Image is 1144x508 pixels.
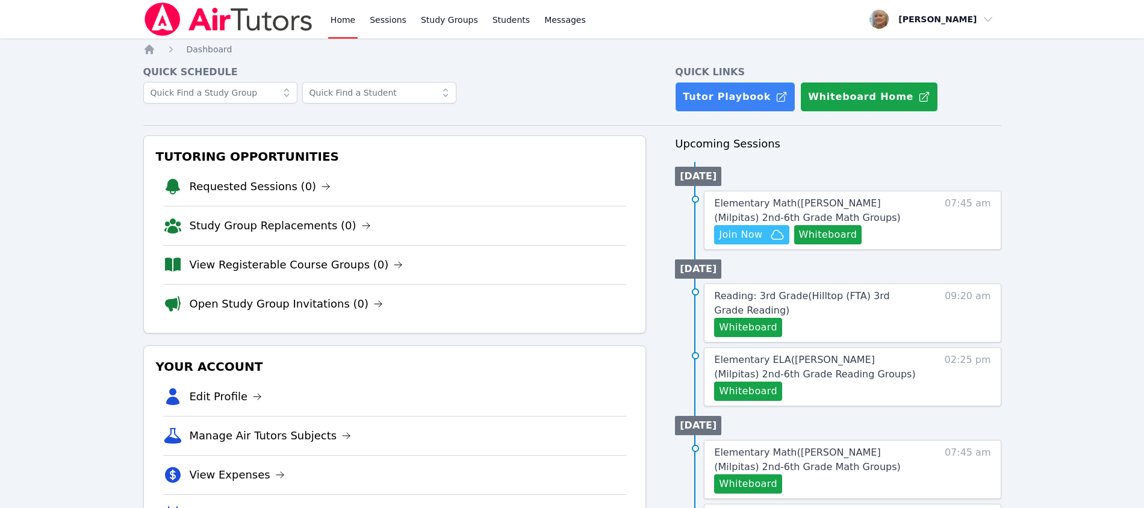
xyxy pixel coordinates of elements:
[675,167,721,186] li: [DATE]
[714,354,915,380] span: Elementary ELA ( [PERSON_NAME] (Milpitas) 2nd-6th Grade Reading Groups )
[190,178,331,195] a: Requested Sessions (0)
[945,289,991,337] span: 09:20 am
[190,217,371,234] a: Study Group Replacements (0)
[187,43,232,55] a: Dashboard
[945,353,991,401] span: 02:25 pm
[190,466,285,483] a: View Expenses
[190,296,384,312] a: Open Study Group Invitations (0)
[675,416,721,435] li: [DATE]
[675,259,721,279] li: [DATE]
[190,256,403,273] a: View Registerable Course Groups (0)
[945,445,991,494] span: 07:45 am
[719,228,762,242] span: Join Now
[714,290,889,316] span: Reading: 3rd Grade ( Hilltop (FTA) 3rd Grade Reading )
[714,318,782,337] button: Whiteboard
[714,197,900,223] span: Elementary Math ( [PERSON_NAME] (Milpitas) 2nd-6th Grade Math Groups )
[154,356,636,377] h3: Your Account
[675,65,1001,79] h4: Quick Links
[794,225,862,244] button: Whiteboard
[143,65,647,79] h4: Quick Schedule
[714,196,921,225] a: Elementary Math([PERSON_NAME] (Milpitas) 2nd-6th Grade Math Groups)
[714,353,921,382] a: Elementary ELA([PERSON_NAME] (Milpitas) 2nd-6th Grade Reading Groups)
[800,82,938,112] button: Whiteboard Home
[190,388,263,405] a: Edit Profile
[714,225,789,244] button: Join Now
[154,146,636,167] h3: Tutoring Opportunities
[714,474,782,494] button: Whiteboard
[143,2,314,36] img: Air Tutors
[143,82,297,104] input: Quick Find a Study Group
[302,82,456,104] input: Quick Find a Student
[714,447,900,472] span: Elementary Math ( [PERSON_NAME] (Milpitas) 2nd-6th Grade Math Groups )
[714,445,921,474] a: Elementary Math([PERSON_NAME] (Milpitas) 2nd-6th Grade Math Groups)
[714,382,782,401] button: Whiteboard
[675,82,795,112] a: Tutor Playbook
[714,289,921,318] a: Reading: 3rd Grade(Hilltop (FTA) 3rd Grade Reading)
[190,427,352,444] a: Manage Air Tutors Subjects
[945,196,991,244] span: 07:45 am
[143,43,1001,55] nav: Breadcrumb
[675,135,1001,152] h3: Upcoming Sessions
[187,45,232,54] span: Dashboard
[544,14,586,26] span: Messages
